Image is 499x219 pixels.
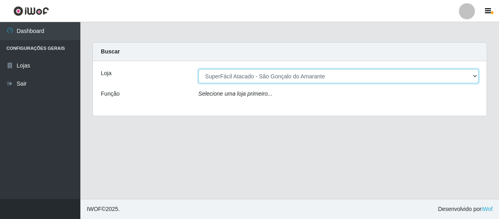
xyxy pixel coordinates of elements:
[101,48,120,55] strong: Buscar
[87,205,120,213] span: © 2025 .
[87,206,102,212] span: IWOF
[13,6,49,16] img: CoreUI Logo
[198,90,272,97] i: Selecione uma loja primeiro...
[438,205,493,213] span: Desenvolvido por
[101,90,120,98] label: Função
[101,69,111,78] label: Loja
[481,206,493,212] a: iWof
